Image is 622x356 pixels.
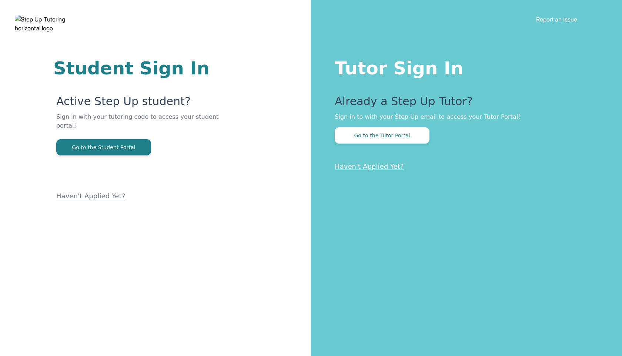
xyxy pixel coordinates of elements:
[56,112,222,139] p: Sign in with your tutoring code to access your student portal!
[56,139,151,155] button: Go to the Student Portal
[15,15,86,33] img: Step Up Tutoring horizontal logo
[56,95,222,112] p: Active Step Up student?
[335,112,592,121] p: Sign in to with your Step Up email to access your Tutor Portal!
[335,56,592,77] h1: Tutor Sign In
[53,59,222,77] h1: Student Sign In
[335,95,592,112] p: Already a Step Up Tutor?
[536,16,577,23] a: Report an Issue
[335,127,429,144] button: Go to the Tutor Portal
[335,162,404,170] a: Haven't Applied Yet?
[335,132,429,139] a: Go to the Tutor Portal
[56,192,126,200] a: Haven't Applied Yet?
[56,144,151,151] a: Go to the Student Portal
